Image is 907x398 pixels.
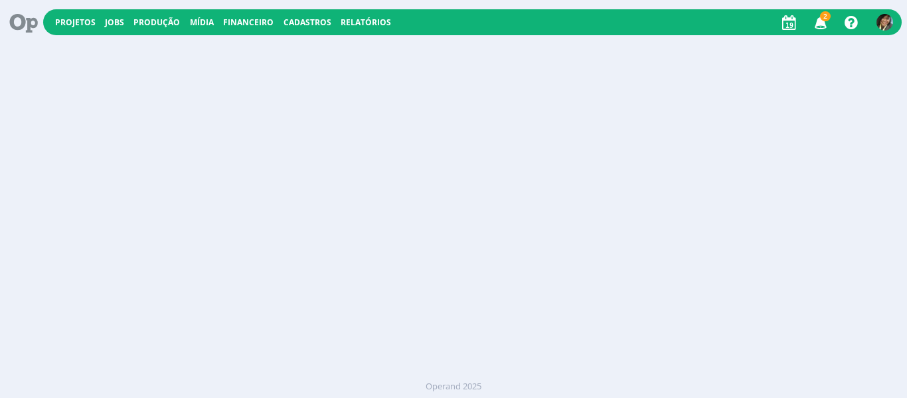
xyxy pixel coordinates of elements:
[341,17,391,28] a: Relatórios
[186,17,218,28] button: Mídia
[876,14,893,31] img: S
[133,17,180,28] a: Produção
[820,11,831,21] span: 2
[284,17,331,28] span: Cadastros
[129,17,184,28] button: Produção
[806,11,833,35] button: 2
[55,17,96,28] a: Projetos
[337,17,395,28] button: Relatórios
[876,11,894,34] button: S
[190,17,214,28] a: Mídia
[219,17,278,28] button: Financeiro
[51,17,100,28] button: Projetos
[280,17,335,28] button: Cadastros
[223,17,274,28] a: Financeiro
[105,17,124,28] a: Jobs
[101,17,128,28] button: Jobs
